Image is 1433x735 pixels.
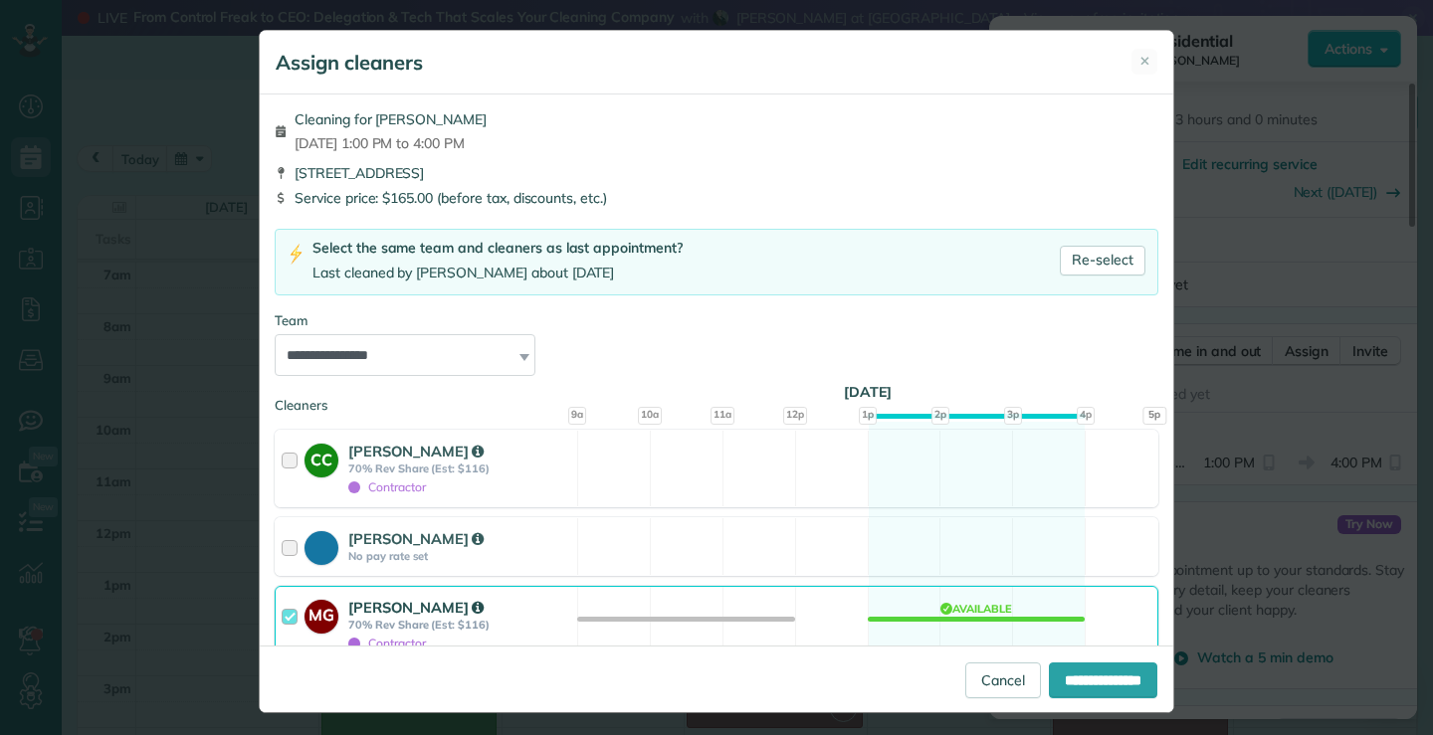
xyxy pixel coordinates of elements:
[312,263,683,283] div: Last cleaned by [PERSON_NAME] about [DATE]
[276,49,423,77] h5: Assign cleaners
[275,311,1158,330] div: Team
[348,636,426,650] span: Contractor
[288,244,305,265] img: lightning-bolt-icon-94e5364df696ac2de96d3a42b8a9ff6ba979493684c50e6bbbcda72601fa0d29.png
[348,529,484,548] strong: [PERSON_NAME]
[348,618,571,632] strong: 70% Rev Share (Est: $116)
[348,461,571,475] strong: 70% Rev Share (Est: $116)
[1139,52,1150,71] span: ✕
[348,479,426,494] span: Contractor
[348,442,484,460] strong: [PERSON_NAME]
[275,188,1158,208] div: Service price: $165.00 (before tax, discounts, etc.)
[312,238,683,259] div: Select the same team and cleaners as last appointment?
[1060,246,1145,276] a: Re-select
[275,163,1158,183] div: [STREET_ADDRESS]
[305,600,338,628] strong: MG
[305,444,338,471] strong: CC
[348,549,571,563] strong: No pay rate set
[295,133,487,153] span: [DATE] 1:00 PM to 4:00 PM
[965,662,1041,698] a: Cancel
[348,598,484,617] strong: [PERSON_NAME]
[295,109,487,129] span: Cleaning for [PERSON_NAME]
[275,396,1158,402] div: Cleaners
